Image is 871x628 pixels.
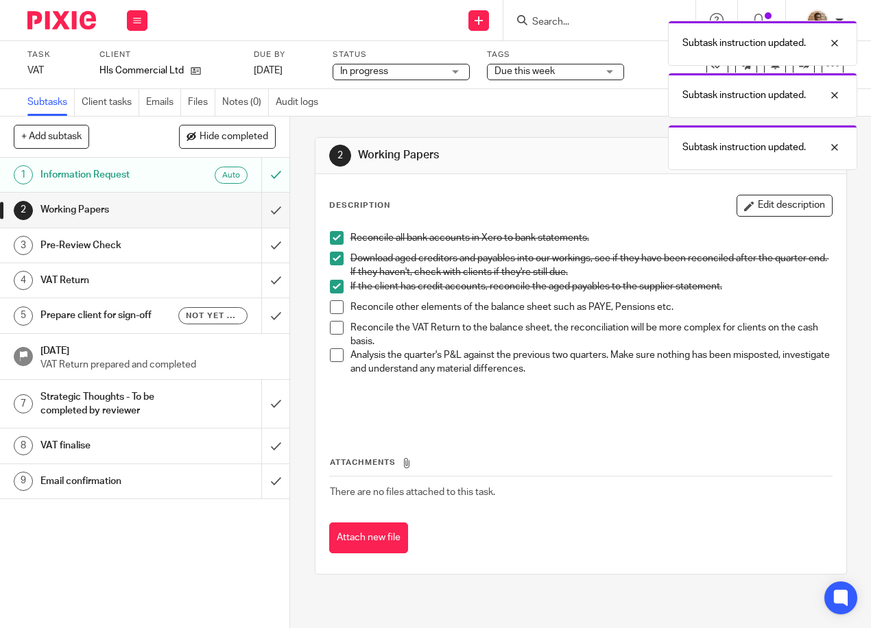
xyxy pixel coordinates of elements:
[682,36,806,50] p: Subtask instruction updated.
[186,310,240,322] span: Not yet sent
[40,435,179,456] h1: VAT finalise
[40,358,276,372] p: VAT Return prepared and completed
[14,436,33,455] div: 8
[40,341,276,358] h1: [DATE]
[99,49,237,60] label: Client
[40,387,179,422] h1: Strategic Thoughts - To be completed by reviewer
[350,231,832,245] p: Reconcile all bank accounts in Xero to bank statements.
[14,236,33,255] div: 3
[40,235,179,256] h1: Pre-Review Check
[330,459,396,466] span: Attachments
[350,348,832,376] p: Analysis the quarter's P&L against the previous two quarters. Make sure nothing has been misposte...
[27,11,96,29] img: Pixie
[350,300,832,314] p: Reconcile other elements of the balance sheet such as PAYE, Pensions etc.
[14,271,33,290] div: 4
[350,280,832,293] p: If the client has credit accounts, reconcile the aged payables to the supplier statement.
[179,125,276,148] button: Hide completed
[14,394,33,413] div: 7
[340,67,388,76] span: In progress
[82,89,139,116] a: Client tasks
[276,89,325,116] a: Audit logs
[329,145,351,167] div: 2
[358,148,610,162] h1: Working Papers
[14,472,33,491] div: 9
[200,132,268,143] span: Hide completed
[222,89,269,116] a: Notes (0)
[188,89,215,116] a: Files
[329,200,390,211] p: Description
[254,66,283,75] span: [DATE]
[40,305,179,326] h1: Prepare client for sign-off
[146,89,181,116] a: Emails
[682,141,806,154] p: Subtask instruction updated.
[350,321,832,349] p: Reconcile the VAT Return to the balance sheet, the reconciliation will be more complex for client...
[254,49,315,60] label: Due by
[27,89,75,116] a: Subtasks
[27,64,82,77] div: VAT
[807,10,828,32] img: WhatsApp%20Image%202025-04-23%20.jpg
[40,200,179,220] h1: Working Papers
[215,167,248,184] div: Auto
[737,195,833,217] button: Edit description
[350,252,832,280] p: Download aged creditors and payables into our workings, see if they have been reconciled after th...
[99,64,184,77] p: Hls Commercial Ltd
[27,49,82,60] label: Task
[40,165,179,185] h1: Information Request
[14,201,33,220] div: 2
[40,270,179,291] h1: VAT Return
[14,165,33,184] div: 1
[333,49,470,60] label: Status
[329,522,408,553] button: Attach new file
[682,88,806,102] p: Subtask instruction updated.
[40,471,179,492] h1: Email confirmation
[330,487,495,497] span: There are no files attached to this task.
[14,306,33,326] div: 5
[14,125,89,148] button: + Add subtask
